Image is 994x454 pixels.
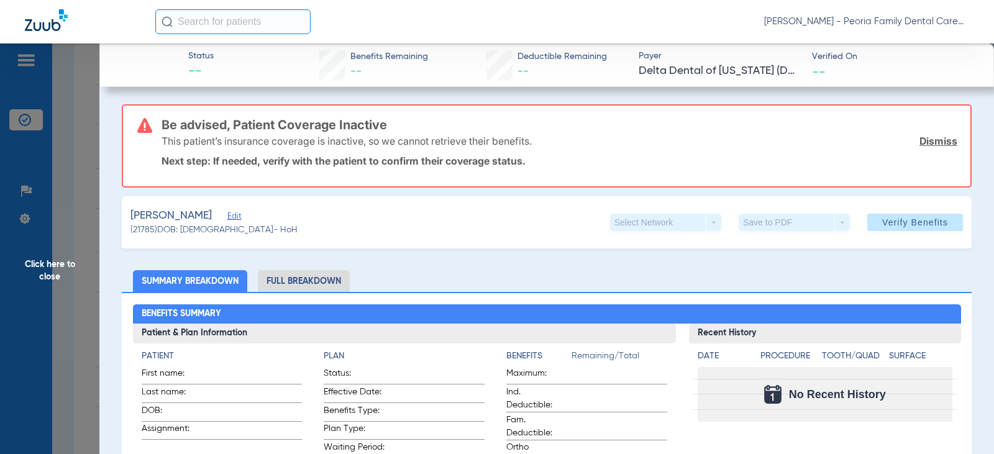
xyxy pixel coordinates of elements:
[506,414,567,440] span: Fam. Deductible:
[188,50,214,63] span: Status
[764,385,782,404] img: Calendar
[350,50,428,63] span: Benefits Remaining
[518,66,529,77] span: --
[142,367,203,384] span: First name:
[133,304,961,324] h2: Benefits Summary
[258,270,350,292] li: Full Breakdown
[162,119,957,131] h3: Be advised, Patient Coverage Inactive
[324,367,385,384] span: Status:
[324,386,385,402] span: Effective Date:
[142,404,203,421] span: DOB:
[133,324,677,343] h3: Patient & Plan Information
[698,350,750,367] app-breakdown-title: Date
[506,350,572,367] app-breakdown-title: Benefits
[506,386,567,412] span: Ind. Deductible:
[919,135,957,147] a: Dismiss
[518,50,607,63] span: Deductible Remaining
[812,65,826,78] span: --
[142,350,303,363] h4: Patient
[760,350,817,363] h4: Procedure
[324,404,385,421] span: Benefits Type:
[760,350,817,367] app-breakdown-title: Procedure
[142,422,203,439] span: Assignment:
[25,9,68,31] img: Zuub Logo
[142,386,203,402] span: Last name:
[764,16,969,28] span: [PERSON_NAME] - Peoria Family Dental Care
[789,388,886,401] span: No Recent History
[639,50,801,63] span: Payer
[889,350,952,367] app-breakdown-title: Surface
[882,217,948,227] span: Verify Benefits
[162,155,957,167] p: Next step: If needed, verify with the patient to confirm their coverage status.
[689,324,960,343] h3: Recent History
[506,367,567,384] span: Maximum:
[130,208,212,224] span: [PERSON_NAME]
[350,66,362,77] span: --
[812,50,974,63] span: Verified On
[324,422,385,439] span: Plan Type:
[572,350,667,367] span: Remaining/Total
[639,63,801,79] span: Delta Dental of [US_STATE] (DDPA) - AI
[822,350,885,367] app-breakdown-title: Tooth/Quad
[889,350,952,363] h4: Surface
[506,350,572,363] h4: Benefits
[130,224,298,237] span: (21785) DOB: [DEMOGRAPHIC_DATA] - HoH
[324,350,485,363] h4: Plan
[698,350,750,363] h4: Date
[162,135,532,147] p: This patient’s insurance coverage is inactive, so we cannot retrieve their benefits.
[822,350,885,363] h4: Tooth/Quad
[162,16,173,27] img: Search Icon
[227,212,239,224] span: Edit
[867,214,963,231] button: Verify Benefits
[188,63,214,81] span: --
[133,270,247,292] li: Summary Breakdown
[137,118,152,133] img: error-icon
[155,9,311,34] input: Search for patients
